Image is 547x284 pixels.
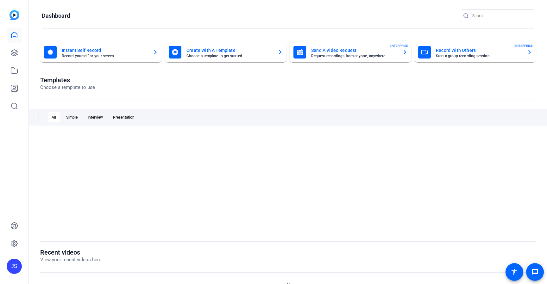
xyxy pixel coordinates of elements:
span: ENTERPRISE [390,43,408,48]
mat-card-subtitle: Choose a template to get started [186,54,273,58]
mat-card-subtitle: Start a group recording session [436,54,522,58]
mat-icon: message [531,268,539,276]
p: Choose a template to use [40,84,95,91]
img: blue-gradient.svg [9,10,19,20]
button: Record With OthersStart a group recording sessionENTERPRISE [414,42,536,62]
span: ENTERPRISE [514,43,533,48]
mat-card-subtitle: Record yourself or your screen [62,54,148,58]
div: Interview [84,112,107,122]
div: Simple [62,112,81,122]
div: Presentation [109,112,138,122]
h1: Templates [40,76,95,84]
h1: Dashboard [42,12,70,20]
h1: Recent videos [40,249,101,256]
mat-icon: accessibility [511,268,518,276]
mat-card-title: Send A Video Request [311,46,397,54]
p: View your recent videos here [40,256,101,263]
div: All [48,112,60,122]
button: Instant Self RecordRecord yourself or your screen [40,42,162,62]
mat-card-title: Create With A Template [186,46,273,54]
mat-card-subtitle: Request recordings from anyone, anywhere [311,54,397,58]
mat-card-title: Instant Self Record [62,46,148,54]
button: Send A Video RequestRequest recordings from anyone, anywhereENTERPRISE [290,42,411,62]
button: Create With A TemplateChoose a template to get started [165,42,286,62]
div: JS [7,259,22,274]
input: Search [472,12,529,20]
mat-card-title: Record With Others [436,46,522,54]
